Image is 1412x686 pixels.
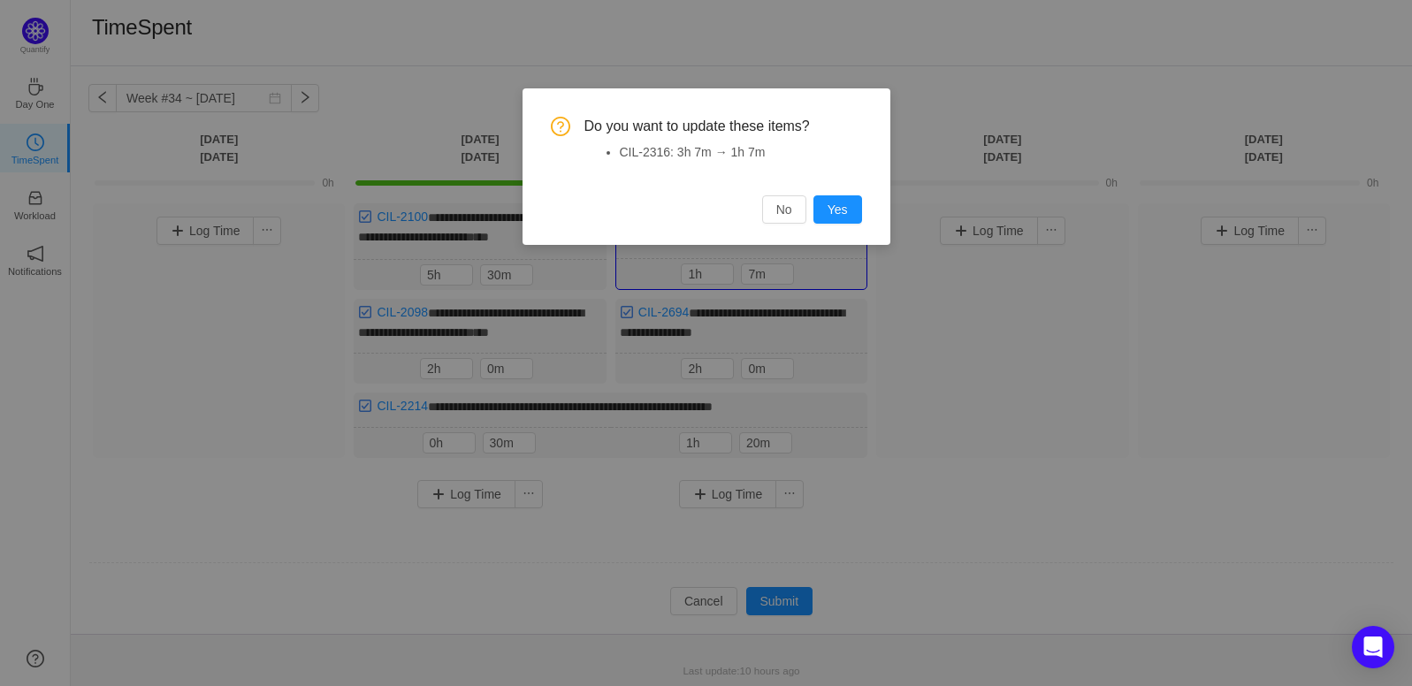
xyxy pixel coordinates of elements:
[1352,626,1394,668] div: Open Intercom Messenger
[813,195,862,224] button: Yes
[762,195,806,224] button: No
[620,143,862,162] li: CIL-2316: 3h 7m → 1h 7m
[584,117,862,136] span: Do you want to update these items?
[551,117,570,136] i: icon: question-circle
